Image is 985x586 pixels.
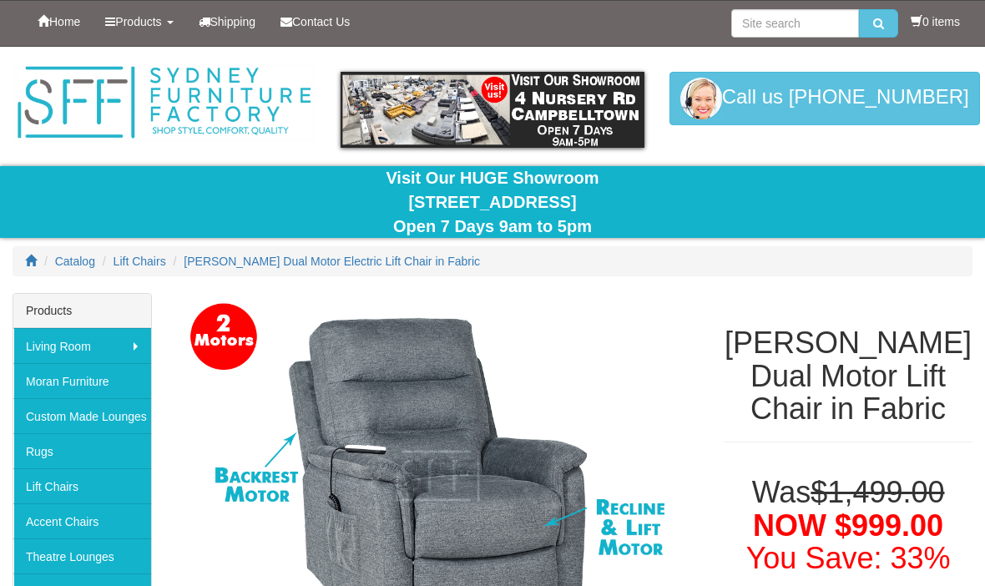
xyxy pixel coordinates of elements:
del: $1,499.00 [811,475,944,509]
a: Products [93,1,185,43]
img: showroom.gif [341,72,644,148]
a: Home [25,1,93,43]
span: Home [49,15,80,28]
a: Lift Chairs [13,468,151,503]
span: Contact Us [292,15,350,28]
div: Products [13,294,151,328]
a: Custom Made Lounges [13,398,151,433]
a: Theatre Lounges [13,538,151,573]
a: Accent Chairs [13,503,151,538]
span: Shipping [210,15,256,28]
a: Catalog [55,255,95,268]
a: Living Room [13,328,151,363]
font: You Save: 33% [746,541,951,575]
a: Rugs [13,433,151,468]
a: Lift Chairs [114,255,166,268]
h1: [PERSON_NAME] Dual Motor Lift Chair in Fabric [724,326,972,426]
span: NOW $999.00 [753,508,943,543]
input: Site search [731,9,859,38]
a: Shipping [186,1,269,43]
a: Moran Furniture [13,363,151,398]
span: Products [115,15,161,28]
a: [PERSON_NAME] Dual Motor Electric Lift Chair in Fabric [184,255,480,268]
h1: Was [724,476,972,575]
div: Visit Our HUGE Showroom [STREET_ADDRESS] Open 7 Days 9am to 5pm [13,166,972,238]
li: 0 items [911,13,960,30]
a: Contact Us [268,1,362,43]
img: Sydney Furniture Factory [13,63,316,142]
